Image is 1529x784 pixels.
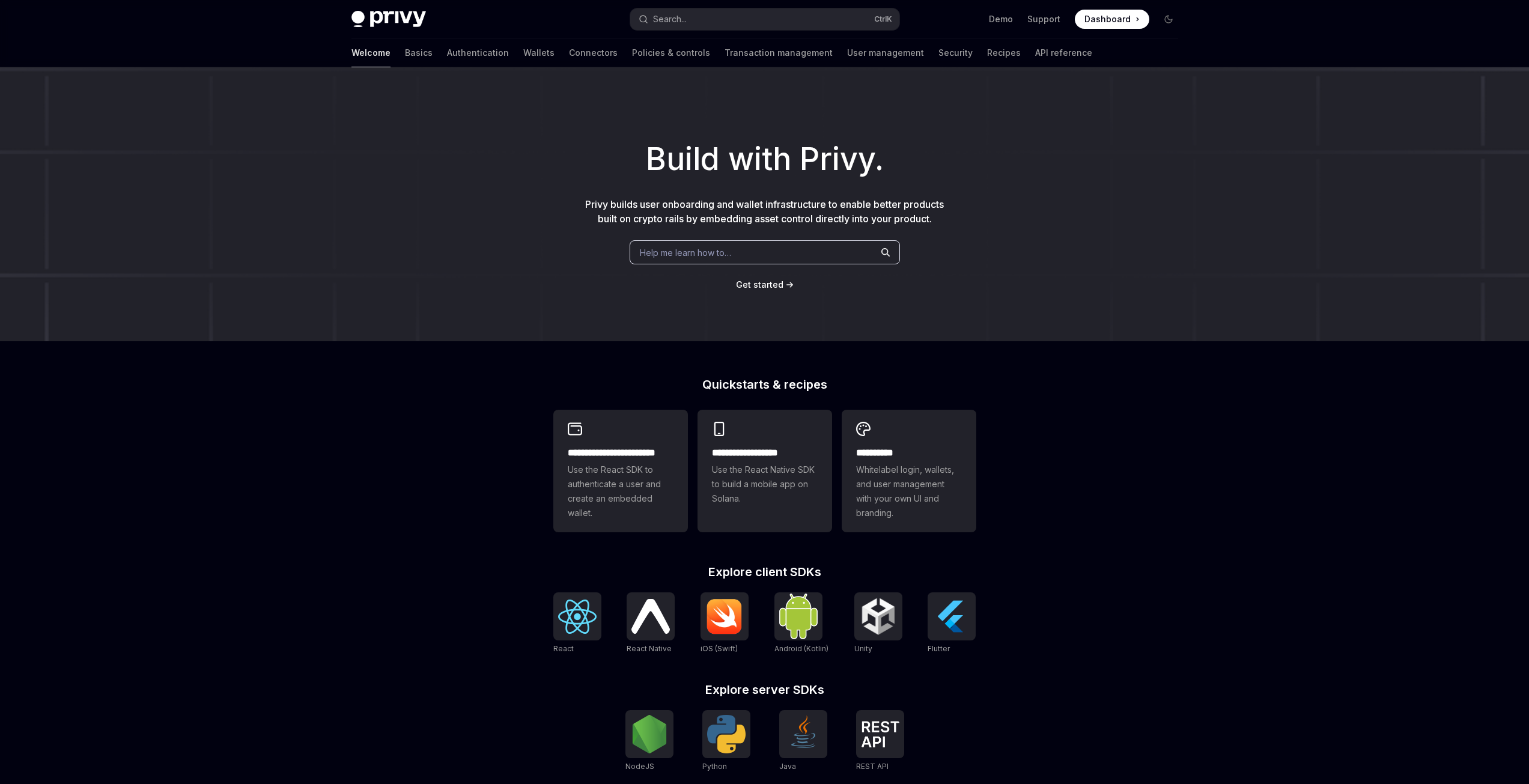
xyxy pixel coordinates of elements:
[701,592,749,655] a: iOS (Swift)iOS (Swift)
[625,762,654,771] span: NodeJS
[1075,10,1149,29] a: Dashboard
[856,463,962,520] span: Whitelabel login, wallets, and user management with your own UI and branding.
[405,38,433,67] a: Basics
[553,378,976,390] h2: Quickstarts & recipes
[736,279,783,290] span: Get started
[856,762,889,771] span: REST API
[712,463,818,506] span: Use the React Native SDK to build a mobile app on Solana.
[698,410,832,532] a: **** **** **** ***Use the React Native SDK to build a mobile app on Solana.
[842,410,976,532] a: **** *****Whitelabel login, wallets, and user management with your own UI and branding.
[854,644,872,653] span: Unity
[779,710,827,773] a: JavaJava
[774,592,828,655] a: Android (Kotlin)Android (Kotlin)
[861,721,899,747] img: REST API
[625,710,673,773] a: NodeJSNodeJS
[932,597,971,636] img: Flutter
[630,8,899,30] button: Search...CtrlK
[1084,13,1131,25] span: Dashboard
[653,12,687,26] div: Search...
[1159,10,1178,29] button: Toggle dark mode
[859,597,898,636] img: Unity
[585,198,944,225] span: Privy builds user onboarding and wallet infrastructure to enable better products built on crypto ...
[553,684,976,696] h2: Explore server SDKs
[447,38,509,67] a: Authentication
[558,600,597,634] img: React
[702,762,727,771] span: Python
[854,592,902,655] a: UnityUnity
[640,246,731,259] span: Help me learn how to…
[874,14,892,24] span: Ctrl K
[928,644,950,653] span: Flutter
[351,11,426,28] img: dark logo
[568,463,673,520] span: Use the React SDK to authenticate a user and create an embedded wallet.
[938,38,973,67] a: Security
[1035,38,1092,67] a: API reference
[779,762,796,771] span: Java
[632,38,710,67] a: Policies & controls
[351,38,391,67] a: Welcome
[725,38,833,67] a: Transaction management
[523,38,555,67] a: Wallets
[631,599,670,633] img: React Native
[784,715,822,753] img: Java
[569,38,618,67] a: Connectors
[928,592,976,655] a: FlutterFlutter
[701,644,738,653] span: iOS (Swift)
[19,136,1510,183] h1: Build with Privy.
[989,13,1013,25] a: Demo
[987,38,1021,67] a: Recipes
[553,592,601,655] a: ReactReact
[553,644,574,653] span: React
[856,710,904,773] a: REST APIREST API
[705,598,744,634] img: iOS (Swift)
[627,592,675,655] a: React NativeReact Native
[847,38,924,67] a: User management
[707,715,746,753] img: Python
[627,644,672,653] span: React Native
[702,710,750,773] a: PythonPython
[630,715,669,753] img: NodeJS
[774,644,828,653] span: Android (Kotlin)
[553,566,976,578] h2: Explore client SDKs
[779,594,818,639] img: Android (Kotlin)
[736,279,783,291] a: Get started
[1027,13,1060,25] a: Support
